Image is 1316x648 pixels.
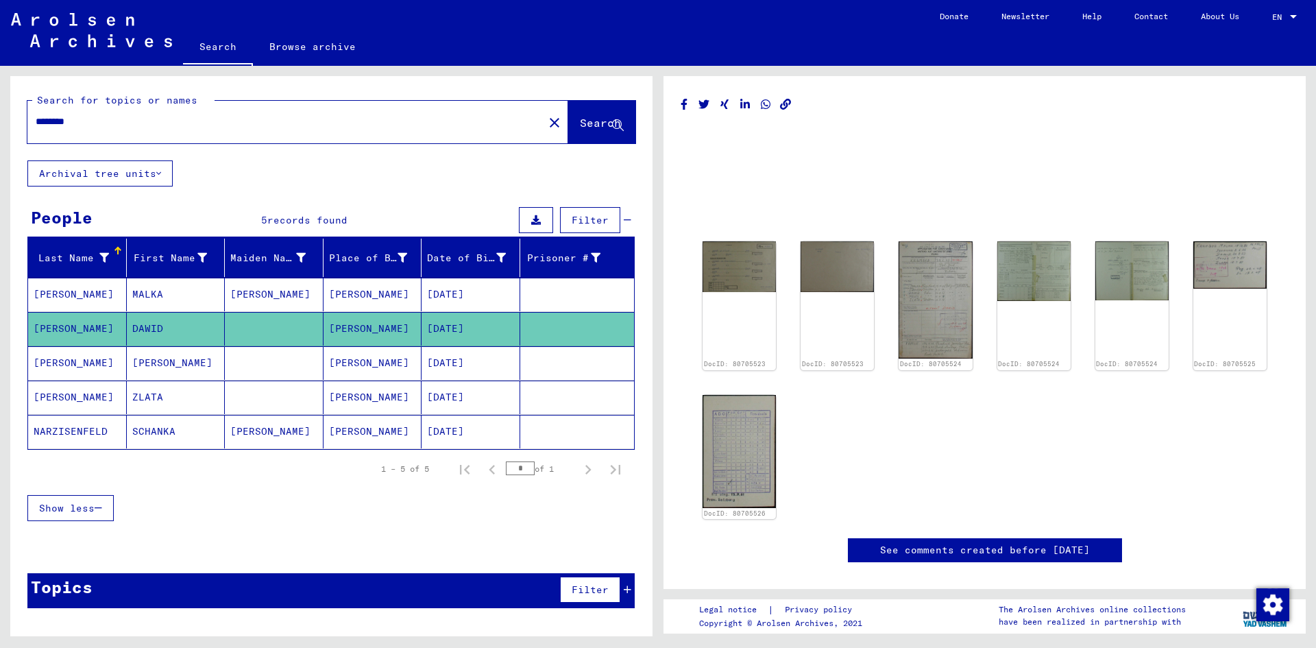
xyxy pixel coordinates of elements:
[225,415,324,448] mat-cell: [PERSON_NAME]
[381,463,429,475] div: 1 – 5 of 5
[427,247,523,269] div: Date of Birth
[422,312,520,346] mat-cell: [DATE]
[27,160,173,187] button: Archival tree units
[324,239,422,277] mat-header-cell: Place of Birth
[1096,360,1158,368] a: DocID: 80705524
[132,251,208,265] div: First Name
[132,247,225,269] div: First Name
[880,543,1090,557] a: See comments created before [DATE]
[324,381,422,414] mat-cell: [PERSON_NAME]
[329,251,408,265] div: Place of Birth
[127,415,226,448] mat-cell: SCHANKA
[478,455,506,483] button: Previous page
[801,241,874,292] img: 002.jpg
[225,278,324,311] mat-cell: [PERSON_NAME]
[560,207,620,233] button: Filter
[127,239,226,277] mat-header-cell: First Name
[34,251,109,265] div: Last Name
[699,603,868,617] div: |
[28,381,127,414] mat-cell: [PERSON_NAME]
[1256,588,1289,621] img: Change consent
[1193,241,1267,289] img: 001.jpg
[127,278,226,311] mat-cell: MALKA
[127,346,226,380] mat-cell: [PERSON_NAME]
[422,278,520,311] mat-cell: [DATE]
[568,101,635,143] button: Search
[28,415,127,448] mat-cell: NARZISENFELD
[127,381,226,414] mat-cell: ZLATA
[506,462,574,475] div: of 1
[574,455,602,483] button: Next page
[997,241,1071,300] img: 002.jpg
[11,13,172,47] img: Arolsen_neg.svg
[560,577,620,603] button: Filter
[324,312,422,346] mat-cell: [PERSON_NAME]
[324,278,422,311] mat-cell: [PERSON_NAME]
[422,381,520,414] mat-cell: [DATE]
[267,214,348,226] span: records found
[28,346,127,380] mat-cell: [PERSON_NAME]
[759,96,773,113] button: Share on WhatsApp
[1240,599,1291,633] img: yv_logo.png
[329,247,425,269] div: Place of Birth
[324,346,422,380] mat-cell: [PERSON_NAME]
[34,247,126,269] div: Last Name
[183,30,253,66] a: Search
[31,205,93,230] div: People
[718,96,732,113] button: Share on Xing
[253,30,372,63] a: Browse archive
[230,247,323,269] div: Maiden Name
[127,312,226,346] mat-cell: DAWID
[520,239,635,277] mat-header-cell: Prisoner #
[28,312,127,346] mat-cell: [PERSON_NAME]
[703,395,776,508] img: 001.jpg
[324,415,422,448] mat-cell: [PERSON_NAME]
[699,603,768,617] a: Legal notice
[697,96,711,113] button: Share on Twitter
[451,455,478,483] button: First page
[1272,12,1287,22] span: EN
[31,575,93,599] div: Topics
[546,115,563,131] mat-icon: close
[900,360,962,368] a: DocID: 80705524
[572,214,609,226] span: Filter
[703,241,776,292] img: 001.jpg
[899,241,972,359] img: 001.jpg
[704,509,766,517] a: DocID: 80705526
[526,247,618,269] div: Prisoner #
[261,214,267,226] span: 5
[422,346,520,380] mat-cell: [DATE]
[999,616,1186,628] p: have been realized in partnership with
[422,415,520,448] mat-cell: [DATE]
[422,239,520,277] mat-header-cell: Date of Birth
[774,603,868,617] a: Privacy policy
[37,94,197,106] mat-label: Search for topics or names
[526,251,601,265] div: Prisoner #
[39,502,95,514] span: Show less
[1256,588,1289,621] div: Change consent
[677,96,692,113] button: Share on Facebook
[704,360,766,368] a: DocID: 80705523
[580,116,621,130] span: Search
[427,251,506,265] div: Date of Birth
[572,584,609,596] span: Filter
[802,360,864,368] a: DocID: 80705523
[1194,360,1256,368] a: DocID: 80705525
[738,96,753,113] button: Share on LinkedIn
[230,251,306,265] div: Maiden Name
[779,96,793,113] button: Copy link
[27,495,114,521] button: Show less
[998,360,1060,368] a: DocID: 80705524
[28,278,127,311] mat-cell: [PERSON_NAME]
[225,239,324,277] mat-header-cell: Maiden Name
[28,239,127,277] mat-header-cell: Last Name
[1095,241,1169,300] img: 003.jpg
[699,617,868,629] p: Copyright © Arolsen Archives, 2021
[999,603,1186,616] p: The Arolsen Archives online collections
[602,455,629,483] button: Last page
[541,108,568,136] button: Clear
